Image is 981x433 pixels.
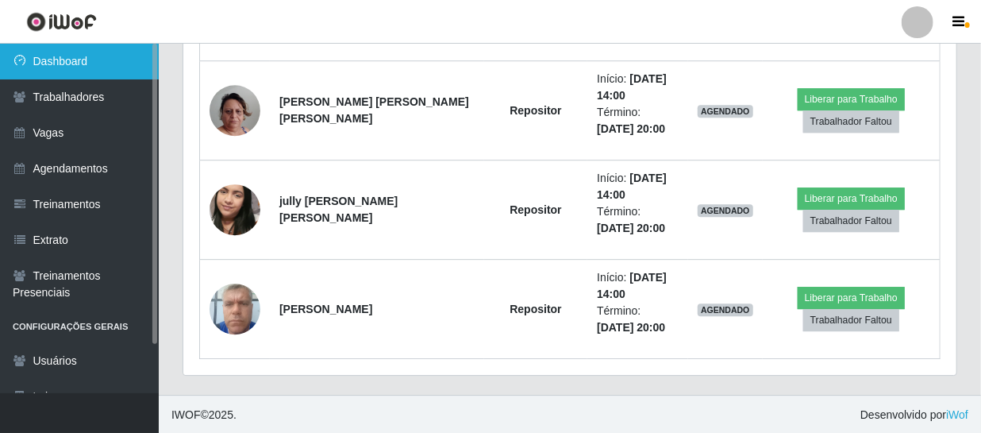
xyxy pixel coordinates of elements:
strong: Repositor [510,203,561,216]
img: 1737254952637.jpeg [210,65,260,156]
strong: Repositor [510,104,561,117]
li: Início: [597,269,679,303]
span: © 2025 . [171,407,237,423]
img: 1696275529779.jpeg [210,164,260,255]
span: Desenvolvido por [860,407,968,423]
li: Término: [597,104,679,137]
span: AGENDADO [698,303,753,316]
button: Trabalhador Faltou [803,309,899,331]
img: 1747678149354.jpeg [210,275,260,342]
time: [DATE] 20:00 [597,321,665,334]
time: [DATE] 20:00 [597,222,665,234]
strong: jully [PERSON_NAME] [PERSON_NAME] [279,195,398,224]
strong: [PERSON_NAME] [PERSON_NAME] [PERSON_NAME] [279,95,469,125]
strong: Repositor [510,303,561,315]
span: AGENDADO [698,105,753,118]
time: [DATE] 20:00 [597,122,665,135]
button: Trabalhador Faltou [803,210,899,232]
time: [DATE] 14:00 [597,172,667,201]
button: Trabalhador Faltou [803,110,899,133]
img: CoreUI Logo [26,12,97,32]
span: IWOF [171,408,201,421]
strong: [PERSON_NAME] [279,303,372,315]
time: [DATE] 14:00 [597,271,667,300]
li: Término: [597,303,679,336]
a: iWof [946,408,968,421]
button: Liberar para Trabalho [798,188,905,210]
button: Liberar para Trabalho [798,287,905,309]
li: Início: [597,170,679,203]
li: Término: [597,203,679,237]
time: [DATE] 14:00 [597,72,667,102]
span: AGENDADO [698,204,753,217]
li: Início: [597,71,679,104]
button: Liberar para Trabalho [798,88,905,110]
